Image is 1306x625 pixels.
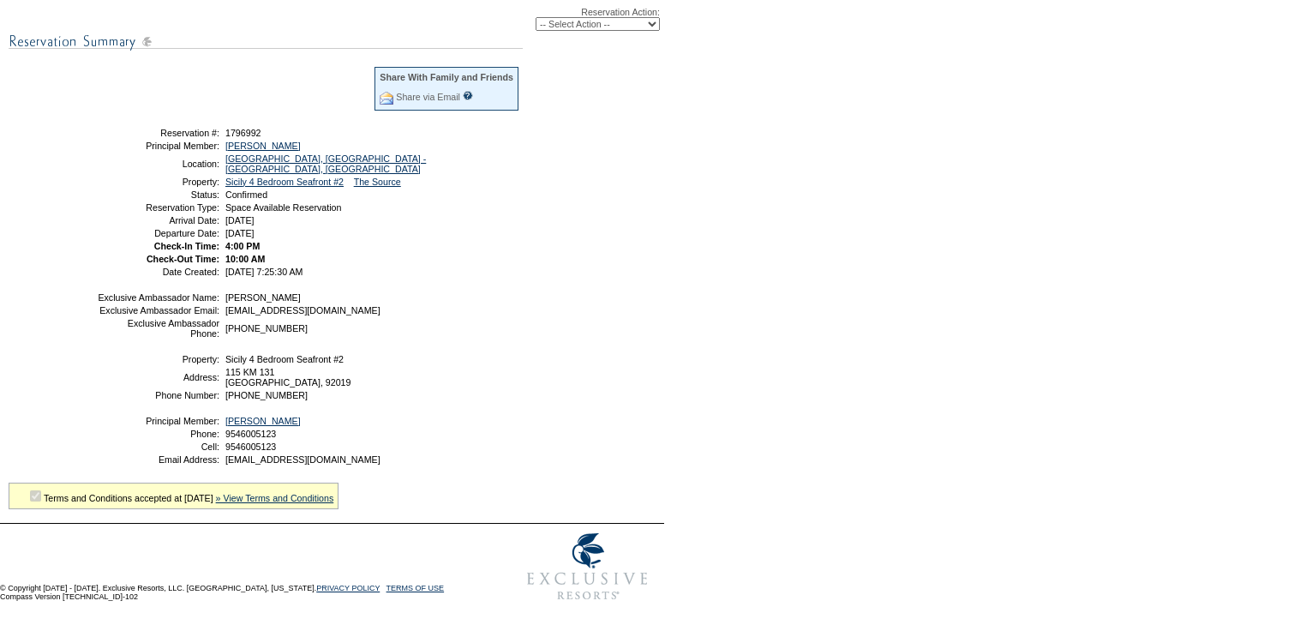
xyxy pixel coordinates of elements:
[97,318,219,339] td: Exclusive Ambassador Phone:
[97,442,219,452] td: Cell:
[97,267,219,277] td: Date Created:
[147,254,219,264] strong: Check-Out Time:
[97,153,219,174] td: Location:
[396,92,460,102] a: Share via Email
[225,454,380,465] span: [EMAIL_ADDRESS][DOMAIN_NAME]
[463,91,473,100] input: What is this?
[316,584,380,592] a: PRIVACY POLICY
[97,416,219,426] td: Principal Member:
[97,202,219,213] td: Reservation Type:
[225,128,261,138] span: 1796992
[9,31,523,52] img: subTtlResSummary.gif
[225,189,267,200] span: Confirmed
[97,367,219,388] td: Address:
[97,354,219,364] td: Property:
[97,128,219,138] td: Reservation #:
[225,228,255,238] span: [DATE]
[97,177,219,187] td: Property:
[225,416,301,426] a: [PERSON_NAME]
[97,390,219,400] td: Phone Number:
[225,367,350,388] span: 115 KM 131 [GEOGRAPHIC_DATA], 92019
[386,584,445,592] a: TERMS OF USE
[225,202,341,213] span: Space Available Reservation
[97,189,219,200] td: Status:
[225,241,260,251] span: 4:00 PM
[97,429,219,439] td: Phone:
[216,493,334,503] a: » View Terms and Conditions
[97,454,219,465] td: Email Address:
[225,390,308,400] span: [PHONE_NUMBER]
[225,267,303,277] span: [DATE] 7:25:30 AM
[225,141,301,151] a: [PERSON_NAME]
[44,493,213,503] span: Terms and Conditions accepted at [DATE]
[97,228,219,238] td: Departure Date:
[97,141,219,151] td: Principal Member:
[225,354,344,364] span: Sicily 4 Bedroom Seafront #2
[97,215,219,225] td: Arrival Date:
[225,254,265,264] span: 10:00 AM
[97,305,219,316] td: Exclusive Ambassador Email:
[225,215,255,225] span: [DATE]
[225,305,380,316] span: [EMAIL_ADDRESS][DOMAIN_NAME]
[225,153,426,174] a: [GEOGRAPHIC_DATA], [GEOGRAPHIC_DATA] - [GEOGRAPHIC_DATA], [GEOGRAPHIC_DATA]
[225,429,276,439] span: 9546005123
[225,323,308,334] span: [PHONE_NUMBER]
[225,177,344,187] a: Sicily 4 Bedroom Seafront #2
[225,292,301,303] span: [PERSON_NAME]
[225,442,276,452] span: 9546005123
[9,7,660,31] div: Reservation Action:
[154,241,219,251] strong: Check-In Time:
[354,177,401,187] a: The Source
[97,292,219,303] td: Exclusive Ambassador Name:
[380,72,513,82] div: Share With Family and Friends
[511,524,664,610] img: Exclusive Resorts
